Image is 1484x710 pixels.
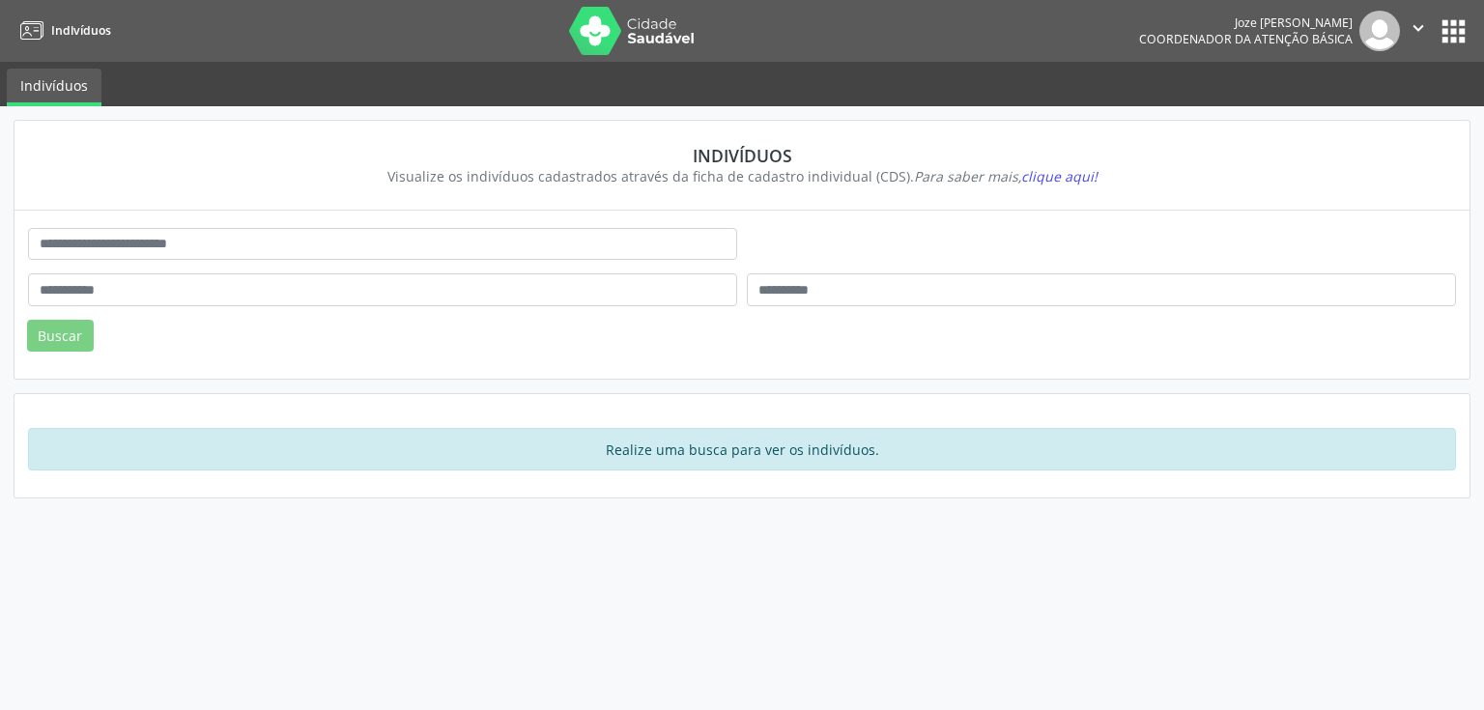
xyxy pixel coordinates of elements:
[914,167,1098,185] i: Para saber mais,
[1021,167,1098,185] span: clique aqui!
[1139,31,1353,47] span: Coordenador da Atenção Básica
[1139,14,1353,31] div: Joze [PERSON_NAME]
[7,69,101,106] a: Indivíduos
[14,14,111,46] a: Indivíduos
[1437,14,1470,48] button: apps
[1408,17,1429,39] i: 
[1359,11,1400,51] img: img
[1400,11,1437,51] button: 
[42,145,1442,166] div: Indivíduos
[27,320,94,353] button: Buscar
[51,22,111,39] span: Indivíduos
[42,166,1442,186] div: Visualize os indivíduos cadastrados através da ficha de cadastro individual (CDS).
[28,428,1456,470] div: Realize uma busca para ver os indivíduos.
